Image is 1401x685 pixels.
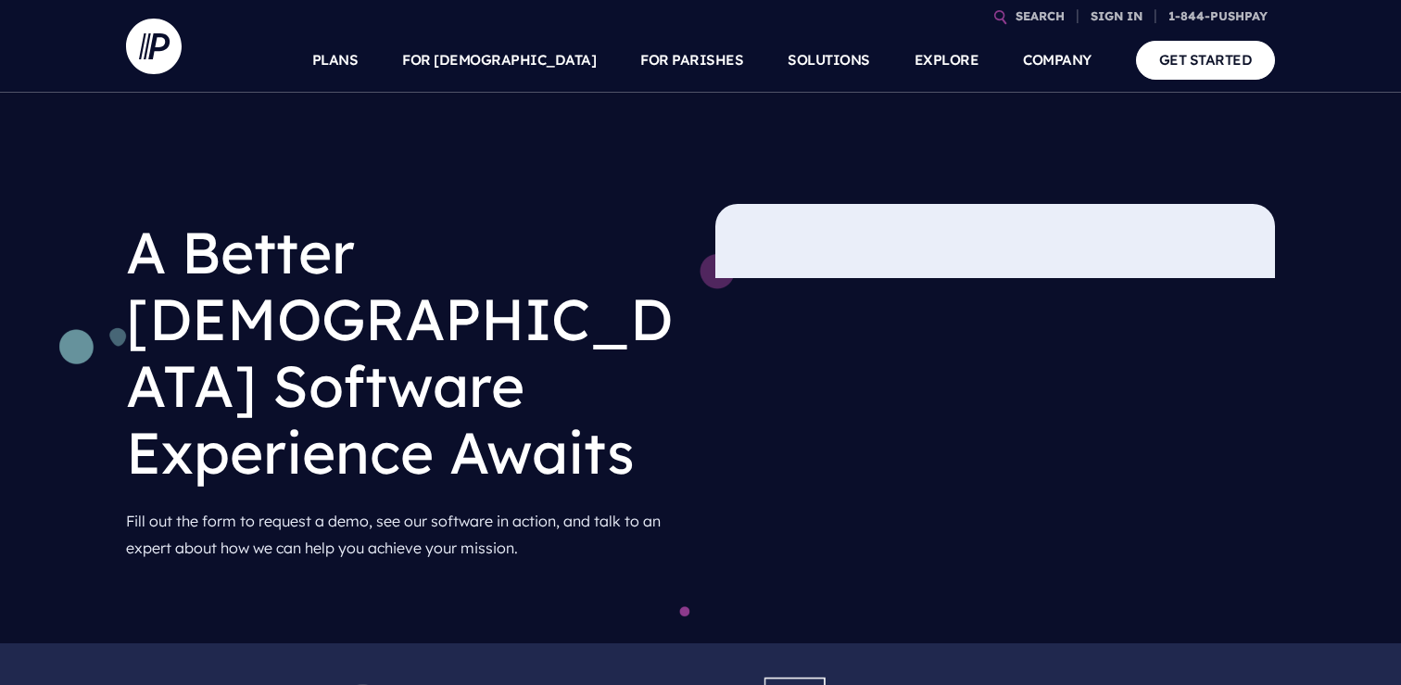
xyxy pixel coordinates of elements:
a: GET STARTED [1136,41,1276,79]
a: PLANS [312,28,359,93]
a: EXPLORE [915,28,979,93]
picture: Pushpay_Logo__CCM [729,666,863,684]
a: COMPANY [1023,28,1092,93]
a: FOR PARISHES [640,28,743,93]
h1: A Better [DEMOGRAPHIC_DATA] Software Experience Awaits [126,204,686,501]
a: FOR [DEMOGRAPHIC_DATA] [402,28,596,93]
p: Fill out the form to request a demo, see our software in action, and talk to an expert about how ... [126,501,686,569]
a: SOLUTIONS [788,28,870,93]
